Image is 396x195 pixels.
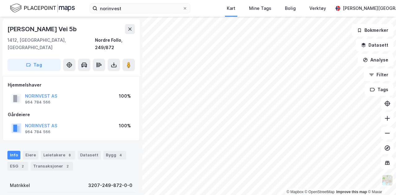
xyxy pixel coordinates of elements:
[249,5,271,12] div: Mine Tags
[7,24,78,34] div: [PERSON_NAME] Vei 5b
[365,165,396,195] div: Kontrollprogram for chat
[78,151,101,159] div: Datasett
[8,81,135,89] div: Hjemmelshaver
[305,190,335,194] a: OpenStreetMap
[309,5,326,12] div: Verktøy
[365,165,396,195] iframe: Chat Widget
[356,39,394,51] button: Datasett
[336,190,367,194] a: Improve this map
[10,182,30,189] div: Matrikkel
[67,152,73,158] div: 8
[364,69,394,81] button: Filter
[23,151,38,159] div: Eiere
[7,36,95,51] div: 1412, [GEOGRAPHIC_DATA], [GEOGRAPHIC_DATA]
[31,162,73,171] div: Transaksjoner
[7,151,20,159] div: Info
[8,111,135,118] div: Gårdeiere
[97,4,183,13] input: Søk på adresse, matrikkel, gårdeiere, leietakere eller personer
[19,163,26,169] div: 2
[25,129,50,134] div: 964 784 566
[119,122,131,129] div: 100%
[88,182,132,189] div: 3207-249-872-0-0
[285,5,296,12] div: Bolig
[352,24,394,36] button: Bokmerker
[95,36,135,51] div: Nordre Follo, 249/872
[286,190,303,194] a: Mapbox
[7,162,28,171] div: ESG
[41,151,75,159] div: Leietakere
[358,54,394,66] button: Analyse
[7,59,61,71] button: Tag
[227,5,235,12] div: Kart
[10,3,75,14] img: logo.f888ab2527a4732fd821a326f86c7f29.svg
[119,92,131,100] div: 100%
[25,100,50,105] div: 964 784 566
[64,163,71,169] div: 2
[365,83,394,96] button: Tags
[103,151,126,159] div: Bygg
[118,152,124,158] div: 4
